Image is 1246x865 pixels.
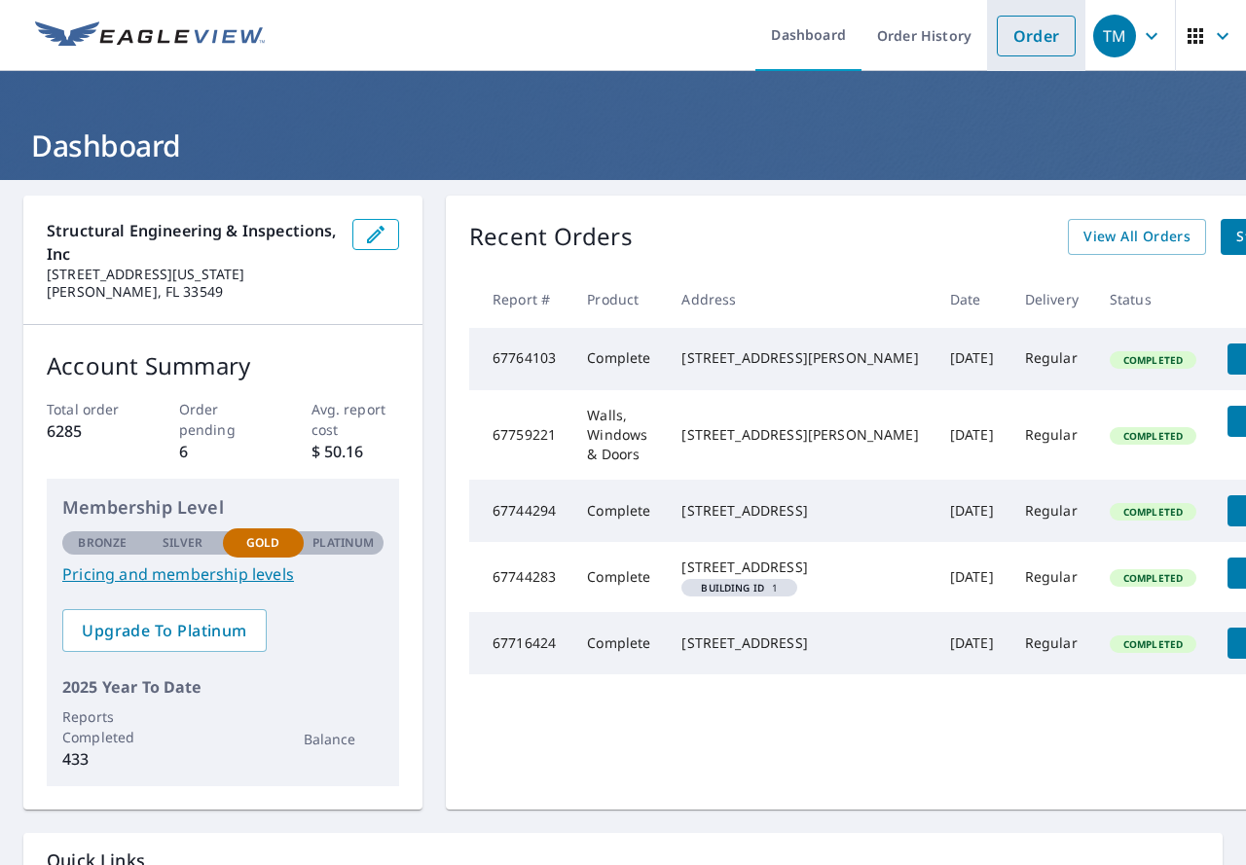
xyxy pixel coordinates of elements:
p: Order pending [179,399,268,440]
h1: Dashboard [23,126,1223,165]
p: Platinum [312,534,374,552]
td: Complete [571,542,666,612]
div: [STREET_ADDRESS][PERSON_NAME] [681,348,918,368]
td: Complete [571,328,666,390]
td: Regular [1009,480,1094,542]
p: Account Summary [47,348,399,383]
span: Completed [1112,505,1194,519]
div: [STREET_ADDRESS] [681,558,918,577]
span: Completed [1112,571,1194,585]
td: 67744294 [469,480,571,542]
td: 67744283 [469,542,571,612]
p: Silver [163,534,203,552]
em: Building ID [701,583,764,593]
span: View All Orders [1083,225,1191,249]
td: Complete [571,480,666,542]
div: TM [1093,15,1136,57]
span: Completed [1112,429,1194,443]
span: Completed [1112,637,1194,651]
td: Walls, Windows & Doors [571,390,666,480]
td: Regular [1009,542,1094,612]
a: Order [997,16,1076,56]
p: Membership Level [62,494,384,521]
th: Product [571,270,666,328]
td: 67759221 [469,390,571,480]
th: Address [666,270,934,328]
td: Regular [1009,612,1094,674]
td: 67764103 [469,328,571,390]
td: [DATE] [934,390,1009,480]
p: 6 [179,440,268,463]
p: 6285 [47,419,135,443]
p: Gold [246,534,279,552]
p: [PERSON_NAME], FL 33549 [47,283,337,301]
p: Total order [47,399,135,419]
th: Report # [469,270,571,328]
p: Bronze [78,534,127,552]
span: Completed [1112,353,1194,367]
p: [STREET_ADDRESS][US_STATE] [47,266,337,283]
p: 2025 Year To Date [62,675,384,699]
td: [DATE] [934,328,1009,390]
a: Upgrade To Platinum [62,609,267,652]
p: $ 50.16 [311,440,400,463]
p: Structural Engineering & Inspections, Inc [47,219,337,266]
img: EV Logo [35,21,265,51]
a: Pricing and membership levels [62,562,384,586]
p: Avg. report cost [311,399,400,440]
td: Complete [571,612,666,674]
th: Date [934,270,1009,328]
td: [DATE] [934,480,1009,542]
div: [STREET_ADDRESS][PERSON_NAME] [681,425,918,445]
td: 67716424 [469,612,571,674]
p: Reports Completed [62,706,143,747]
td: Regular [1009,328,1094,390]
p: 433 [62,747,143,771]
div: [STREET_ADDRESS] [681,501,918,521]
span: 1 [689,583,789,593]
th: Delivery [1009,270,1094,328]
p: Recent Orders [469,219,633,255]
p: Balance [304,729,385,749]
td: [DATE] [934,542,1009,612]
a: View All Orders [1068,219,1206,255]
td: Regular [1009,390,1094,480]
span: Upgrade To Platinum [78,620,251,641]
td: [DATE] [934,612,1009,674]
th: Status [1094,270,1212,328]
div: [STREET_ADDRESS] [681,633,918,653]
